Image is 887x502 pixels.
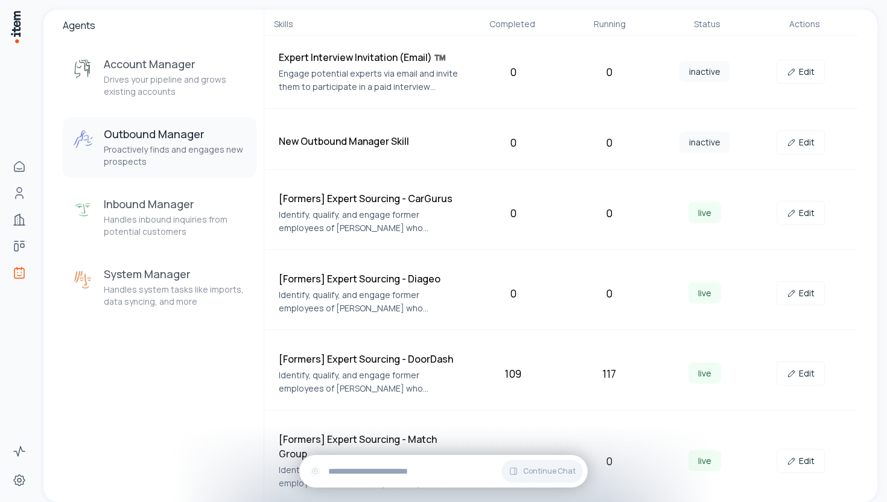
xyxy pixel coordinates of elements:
[72,269,94,291] img: System Manager
[63,257,256,317] button: System ManagerSystem ManagerHandles system tasks like imports, data syncing, and more
[470,205,556,221] div: 0
[279,288,461,315] p: Identify, qualify, and engage former employees of [PERSON_NAME] who departed within the last 3 ye...
[470,453,556,469] div: 284
[279,134,461,148] h4: New Outbound Manager Skill
[104,284,247,308] p: Handles system tasks like imports, data syncing, and more
[663,18,751,30] div: Status
[470,134,556,151] div: 0
[104,74,247,98] p: Drives your pipeline and grows existing accounts
[63,117,256,177] button: Outbound ManagerOutbound ManagerProactively finds and engages new prospects
[104,267,247,281] h3: System Manager
[63,18,256,33] h2: Agents
[10,10,22,44] img: Item Brain Logo
[7,439,31,463] a: Activity
[688,363,721,384] span: live
[777,449,825,473] a: Edit
[7,468,31,492] a: Settings
[7,234,31,258] a: Deals
[679,132,730,153] span: inactive
[63,47,256,107] button: Account ManagerAccount ManagerDrives your pipeline and grows existing accounts
[679,61,730,82] span: inactive
[566,365,652,382] div: 117
[566,453,652,469] div: 0
[72,129,94,151] img: Outbound Manager
[279,272,461,286] h4: [Formers] Expert Sourcing - Diageo
[104,197,247,211] h3: Inbound Manager
[104,57,247,71] h3: Account Manager
[63,187,256,247] button: Inbound ManagerInbound ManagerHandles inbound inquiries from potential customers
[7,208,31,232] a: Companies
[777,130,825,154] a: Edit
[777,201,825,225] a: Edit
[72,199,94,221] img: Inbound Manager
[688,450,721,471] span: live
[279,208,461,235] p: Identify, qualify, and engage former employees of [PERSON_NAME] who departed within the last 3 ye...
[470,63,556,80] div: 0
[279,369,461,395] p: Identify, qualify, and engage former employees of [PERSON_NAME] who departed within the last 3 ye...
[688,282,721,303] span: live
[104,144,247,168] p: Proactively finds and engages new prospects
[566,63,652,80] div: 0
[566,134,652,151] div: 0
[566,285,652,302] div: 0
[777,60,825,84] a: Edit
[7,154,31,179] a: Home
[72,59,94,81] img: Account Manager
[279,352,461,366] h4: [Formers] Expert Sourcing - DoorDash
[468,18,556,30] div: Completed
[279,432,461,461] h4: [Formers] Expert Sourcing - Match Group
[279,463,461,490] p: Identify, qualify, and engage former employees of Match Group and any of its subsidiary brands (e...
[279,191,461,206] h4: [Formers] Expert Sourcing - CarGurus
[761,18,848,30] div: Actions
[777,361,825,386] a: Edit
[7,261,31,285] a: Agents
[523,466,576,476] span: Continue Chat
[501,460,583,483] button: Continue Chat
[279,67,461,94] p: Engage potential experts via email and invite them to participate in a paid interview related to ...
[777,281,825,305] a: Edit
[7,181,31,205] a: People
[470,365,556,382] div: 109
[104,214,247,238] p: Handles inbound inquiries from potential customers
[279,50,461,65] h4: Expert Interview Invitation (Email) ™️
[566,18,653,30] div: Running
[470,285,556,302] div: 0
[274,18,459,30] div: Skills
[688,202,721,223] span: live
[566,205,652,221] div: 0
[104,127,247,141] h3: Outbound Manager
[299,455,588,488] div: Continue Chat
